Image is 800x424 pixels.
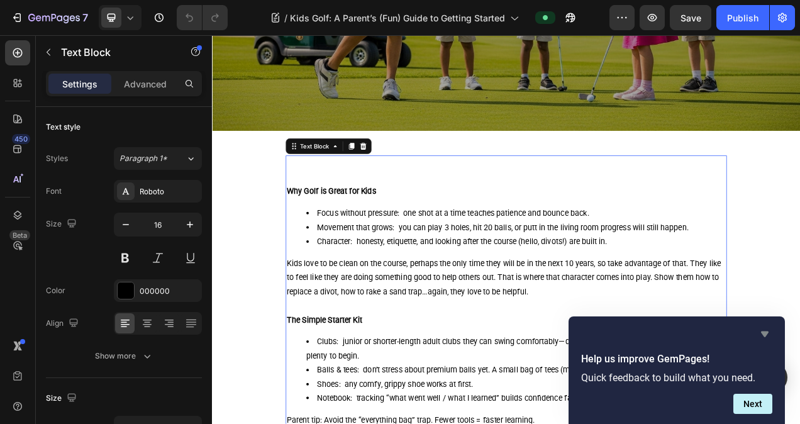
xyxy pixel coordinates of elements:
[46,315,81,332] div: Align
[46,285,65,296] div: Color
[581,352,772,367] h2: Help us improve GemPages!
[61,45,168,60] p: Text Block
[96,360,192,372] strong: The Simple Starter Kit
[121,257,659,275] li: Character: honesty, etiquette, and looking after the course (hello, divots!) are built in.
[581,326,772,414] div: Help us improve GemPages!
[121,385,659,421] li: Clubs: junior or shorter-length adult clubs they can swing comfortably—driver (optional), 7/8 iro...
[733,394,772,414] button: Next question
[212,35,800,424] iframe: Design area
[727,11,758,25] div: Publish
[119,153,167,164] span: Paragraph 1*
[681,13,701,23] span: Save
[290,11,505,25] span: Kids Golf: A Parent’s (Fun) Guide to Getting Started
[9,230,30,240] div: Beta
[46,390,79,407] div: Size
[140,286,199,297] div: 000000
[82,10,88,25] p: 7
[140,186,199,198] div: Roboto
[46,121,81,133] div: Text style
[46,345,202,367] button: Show more
[121,220,659,238] li: Focus without pressure: one shot at a time teaches patience and bounce back.
[124,77,167,91] p: Advanced
[114,147,202,170] button: Paragraph 1*
[670,5,711,30] button: Save
[757,326,772,342] button: Hide survey
[95,350,153,362] div: Show more
[716,5,769,30] button: Publish
[177,5,228,30] div: Undo/Redo
[12,134,30,144] div: 450
[62,77,97,91] p: Settings
[581,372,772,384] p: Quick feedback to build what you need.
[121,238,659,257] li: Movement that grows: you can play 3 holes, hit 20 balls, or putt in the living room progress will...
[5,5,94,30] button: 7
[110,137,153,148] div: Text Block
[46,216,79,233] div: Size
[96,284,659,338] p: Kids love to be clean on the course, perhaps the only time they will be in the next 10 years, so ...
[284,11,287,25] span: /
[46,186,62,197] div: Font
[46,153,68,164] div: Styles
